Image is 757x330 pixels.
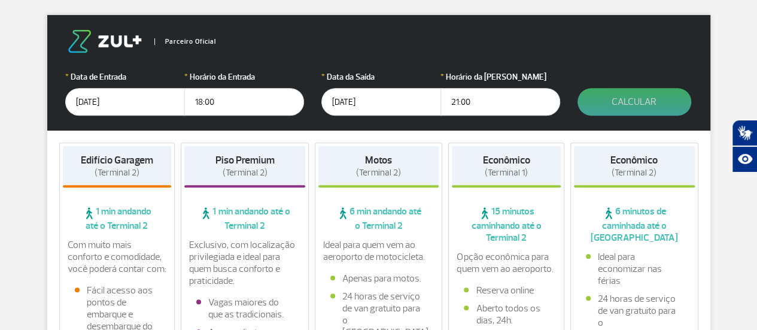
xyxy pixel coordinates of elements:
button: Abrir tradutor de língua de sinais. [732,120,757,146]
label: Data de Entrada [65,71,185,83]
p: Com muito mais conforto e comodidade, você poderá contar com: [68,239,167,275]
label: Horário da Entrada [184,71,304,83]
strong: Edifício Garagem [81,154,153,166]
span: (Terminal 2) [222,167,267,178]
strong: Econômico [610,154,658,166]
span: (Terminal 2) [356,167,401,178]
li: Reserva online [464,284,549,296]
span: 15 minutos caminhando até o Terminal 2 [452,205,561,244]
div: Plugin de acessibilidade da Hand Talk. [732,120,757,172]
input: hh:mm [440,88,560,116]
span: 6 minutos de caminhada até o [GEOGRAPHIC_DATA] [574,205,695,244]
strong: Econômico [483,154,530,166]
span: 1 min andando até o Terminal 2 [63,205,172,232]
span: (Terminal 2) [612,167,656,178]
li: Aberto todos os dias, 24h. [464,302,549,326]
input: hh:mm [184,88,304,116]
label: Data da Saída [321,71,441,83]
input: dd/mm/aaaa [65,88,185,116]
button: Abrir recursos assistivos. [732,146,757,172]
p: Ideal para quem vem ao aeroporto de motocicleta. [323,239,434,263]
strong: Motos [365,154,392,166]
button: Calcular [577,88,691,116]
span: 1 min andando até o Terminal 2 [184,205,305,232]
span: (Terminal 2) [95,167,139,178]
input: dd/mm/aaaa [321,88,441,116]
span: (Terminal 1) [485,167,528,178]
li: Vagas maiores do que as tradicionais. [196,296,293,320]
label: Horário da [PERSON_NAME] [440,71,560,83]
li: Apenas para motos. [330,273,427,284]
span: Parceiro Oficial [154,38,216,45]
p: Opção econômica para quem vem ao aeroporto. [457,251,556,275]
img: logo-zul.png [65,30,144,53]
li: Ideal para economizar nas férias [586,251,683,287]
span: 6 min andando até o Terminal 2 [318,205,439,232]
strong: Piso Premium [215,154,274,166]
p: Exclusivo, com localização privilegiada e ideal para quem busca conforto e praticidade. [189,239,300,287]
